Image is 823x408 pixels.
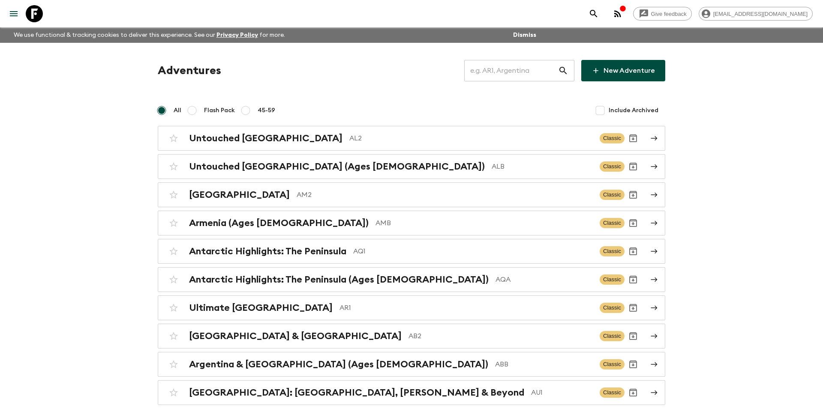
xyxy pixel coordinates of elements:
p: AQA [496,274,593,285]
p: AL2 [349,133,593,143]
button: search adventures [585,5,602,22]
p: AB2 [408,331,593,341]
span: Include Archived [609,106,658,115]
h2: Antarctic Highlights: The Peninsula [189,246,346,257]
button: Archive [625,158,642,175]
button: Archive [625,271,642,288]
span: Classic [600,331,625,341]
p: We use functional & tracking cookies to deliver this experience. See our for more. [10,27,288,43]
span: Classic [600,133,625,143]
h2: Untouched [GEOGRAPHIC_DATA] [189,133,342,144]
button: Archive [625,384,642,401]
button: Archive [625,214,642,232]
h2: Untouched [GEOGRAPHIC_DATA] (Ages [DEMOGRAPHIC_DATA]) [189,161,485,172]
a: [GEOGRAPHIC_DATA] & [GEOGRAPHIC_DATA]AB2ClassicArchive [158,324,665,348]
a: New Adventure [581,60,665,81]
button: Archive [625,356,642,373]
span: 45-59 [258,106,275,115]
a: Untouched [GEOGRAPHIC_DATA]AL2ClassicArchive [158,126,665,151]
a: Untouched [GEOGRAPHIC_DATA] (Ages [DEMOGRAPHIC_DATA])ALBClassicArchive [158,154,665,179]
button: Archive [625,328,642,345]
h2: Antarctic Highlights: The Peninsula (Ages [DEMOGRAPHIC_DATA]) [189,274,489,285]
span: Classic [600,190,625,200]
h2: Ultimate [GEOGRAPHIC_DATA] [189,302,333,313]
a: Armenia (Ages [DEMOGRAPHIC_DATA])AMBClassicArchive [158,211,665,235]
button: Archive [625,130,642,147]
a: Privacy Policy [216,32,258,38]
button: Archive [625,299,642,316]
a: Antarctic Highlights: The Peninsula (Ages [DEMOGRAPHIC_DATA])AQAClassicArchive [158,267,665,292]
h1: Adventures [158,62,221,79]
span: Classic [600,246,625,256]
h2: Armenia (Ages [DEMOGRAPHIC_DATA]) [189,217,369,229]
input: e.g. AR1, Argentina [464,59,558,83]
div: [EMAIL_ADDRESS][DOMAIN_NAME] [699,7,813,21]
span: Flash Pack [204,106,235,115]
span: Classic [600,161,625,172]
span: Give feedback [646,11,691,17]
p: AR1 [339,303,593,313]
span: [EMAIL_ADDRESS][DOMAIN_NAME] [709,11,812,17]
button: Archive [625,186,642,203]
h2: [GEOGRAPHIC_DATA]: [GEOGRAPHIC_DATA], [PERSON_NAME] & Beyond [189,387,524,398]
button: Dismiss [511,29,538,41]
span: Classic [600,274,625,285]
a: [GEOGRAPHIC_DATA]: [GEOGRAPHIC_DATA], [PERSON_NAME] & BeyondAU1ClassicArchive [158,380,665,405]
h2: [GEOGRAPHIC_DATA] [189,189,290,200]
a: Argentina & [GEOGRAPHIC_DATA] (Ages [DEMOGRAPHIC_DATA])ABBClassicArchive [158,352,665,377]
span: Classic [600,359,625,369]
span: Classic [600,218,625,228]
p: AMB [375,218,593,228]
span: Classic [600,303,625,313]
button: Archive [625,243,642,260]
button: menu [5,5,22,22]
p: AQ1 [353,246,593,256]
h2: [GEOGRAPHIC_DATA] & [GEOGRAPHIC_DATA] [189,331,402,342]
h2: Argentina & [GEOGRAPHIC_DATA] (Ages [DEMOGRAPHIC_DATA]) [189,359,488,370]
p: AM2 [297,190,593,200]
a: Give feedback [633,7,692,21]
p: ALB [492,161,593,172]
span: All [174,106,181,115]
a: Antarctic Highlights: The PeninsulaAQ1ClassicArchive [158,239,665,264]
a: Ultimate [GEOGRAPHIC_DATA]AR1ClassicArchive [158,295,665,320]
p: AU1 [531,387,593,398]
p: ABB [495,359,593,369]
a: [GEOGRAPHIC_DATA]AM2ClassicArchive [158,182,665,207]
span: Classic [600,387,625,398]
